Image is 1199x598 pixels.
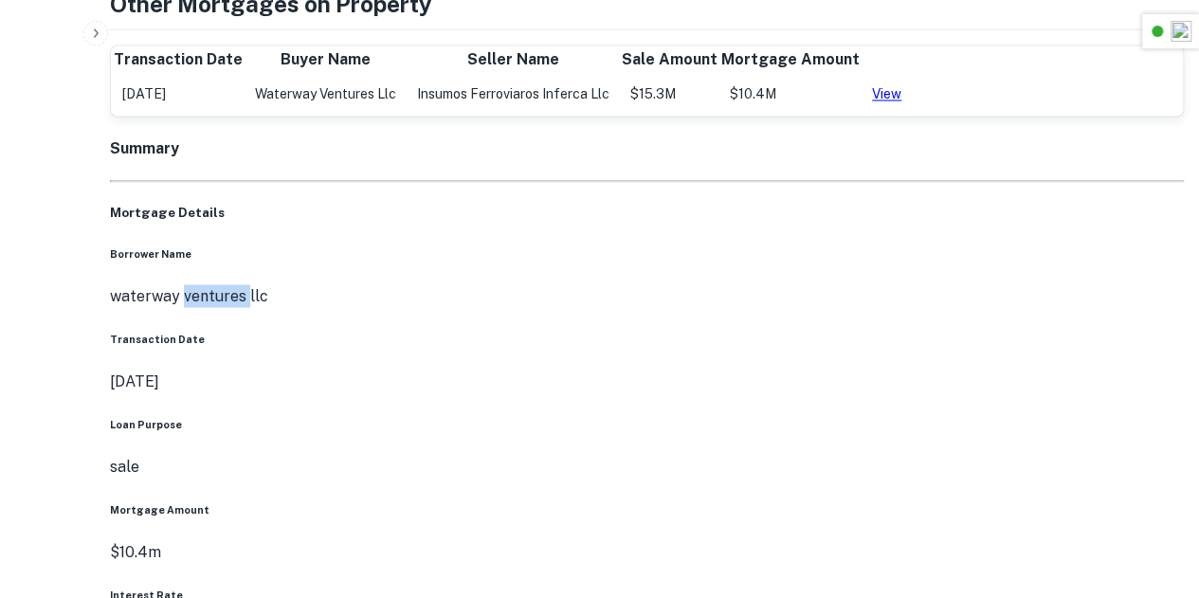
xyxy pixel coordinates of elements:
[245,47,406,72] th: Buyer Name
[621,47,718,72] th: Sale Amount
[110,284,1184,307] p: waterway ventures llc
[872,86,901,101] a: View
[408,47,619,72] th: Seller Name
[110,370,1184,392] p: [DATE]
[113,47,244,72] th: Transaction Date
[110,416,1184,431] h6: Loan Purpose
[720,74,861,114] td: $10.4M
[110,331,1184,346] h6: Transaction Date
[408,74,619,114] td: insumos ferroviaros inferca llc
[110,136,1184,159] h4: Summary
[621,74,718,114] td: $15.3M
[1104,446,1199,537] iframe: Chat Widget
[110,540,1184,563] p: $10.4m
[720,47,861,72] th: Mortgage Amount
[113,74,244,114] td: [DATE]
[245,74,406,114] td: waterway ventures llc
[110,203,1184,222] h5: Mortgage Details
[110,245,1184,261] h6: Borrower Name
[110,455,1184,478] p: sale
[110,501,1184,516] h6: Mortgage Amount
